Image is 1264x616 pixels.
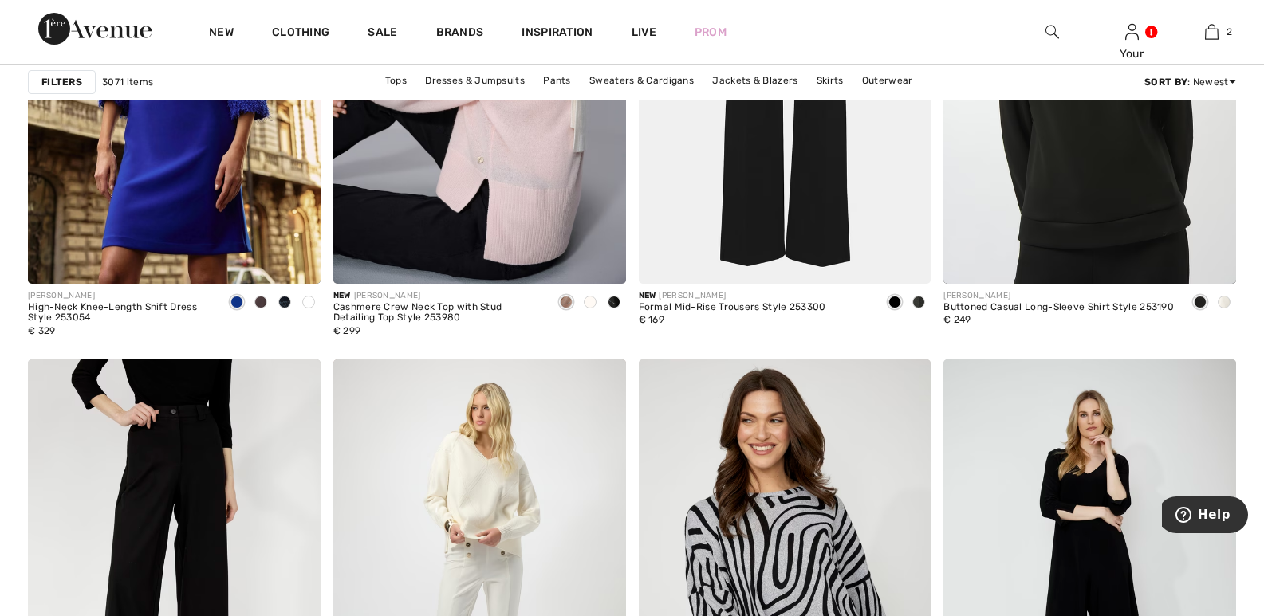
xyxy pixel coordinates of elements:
div: Midnight Blue [273,290,297,316]
a: Dresses & Jumpsuits [417,70,533,91]
span: 2 [1227,25,1232,39]
span: € 169 [639,314,665,325]
a: Sweaters & Cardigans [581,70,702,91]
a: Clothing [272,26,329,42]
a: Brands [436,26,484,42]
div: Mocha [249,290,273,316]
span: Inspiration [522,26,593,42]
div: : Newest [1144,75,1236,89]
strong: Sort By [1144,77,1187,88]
a: Live [632,24,656,41]
span: New [639,291,656,300]
div: Off White [1212,290,1236,316]
a: Jackets & Blazers [704,70,805,91]
span: € 299 [333,325,361,336]
a: Pants [535,70,579,91]
a: Sale [368,26,397,42]
a: New [209,26,234,42]
a: Skirts [809,70,852,91]
div: Your [1093,45,1171,62]
div: [PERSON_NAME] [28,290,212,302]
span: 3071 items [102,75,153,89]
strong: Filters [41,75,82,89]
img: My Bag [1205,22,1219,41]
span: New [333,291,351,300]
div: Cashmere Crew Neck Top with Stud Detailing Top Style 253980 [333,302,541,324]
a: Tops [377,70,415,91]
div: Black [883,290,907,316]
div: Grey melange [907,290,931,316]
div: Vanilla 30 [578,290,602,316]
div: [PERSON_NAME] [639,290,826,302]
div: Black [1188,290,1212,316]
img: My Info [1125,22,1139,41]
div: [PERSON_NAME] [943,290,1174,302]
span: € 329 [28,325,56,336]
div: [PERSON_NAME] [333,290,541,302]
img: 1ère Avenue [38,13,152,45]
iframe: Opens a widget where you can find more information [1162,496,1248,536]
div: Rose [554,290,578,316]
div: Royal Sapphire 163 [225,290,249,316]
a: Outerwear [854,70,921,91]
a: 2 [1172,22,1250,41]
div: Buttoned Casual Long-Sleeve Shirt Style 253190 [943,302,1174,313]
div: Cosmos [297,290,321,316]
a: Sign In [1125,24,1139,39]
span: € 249 [943,314,971,325]
div: High-Neck Knee-Length Shift Dress Style 253054 [28,302,212,324]
div: Black [602,290,626,316]
div: Formal Mid-Rise Trousers Style 253300 [639,302,826,313]
img: search the website [1045,22,1059,41]
a: Prom [695,24,727,41]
